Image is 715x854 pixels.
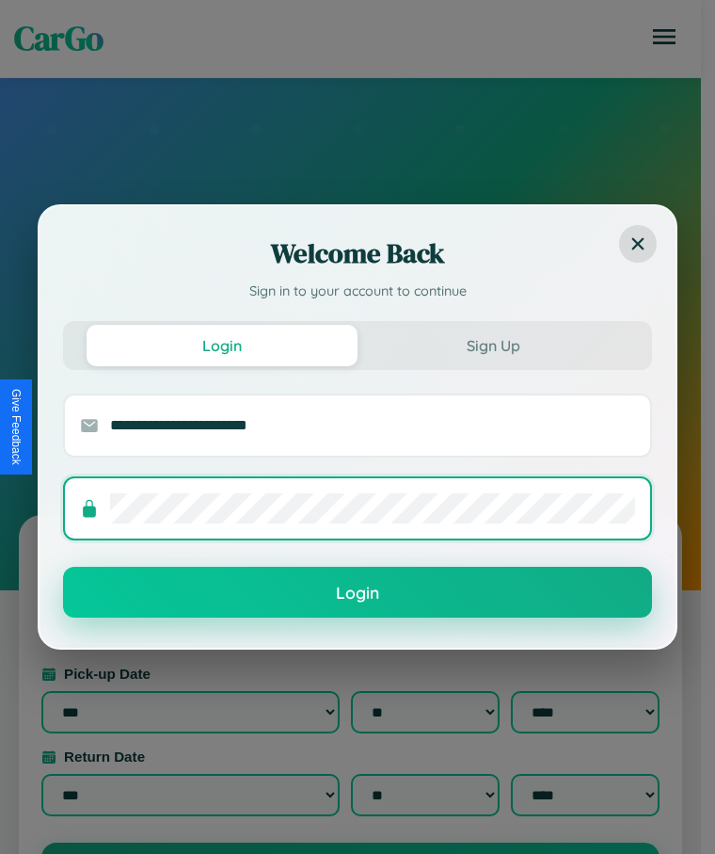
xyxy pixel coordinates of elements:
button: Sign Up [357,325,628,366]
button: Login [63,567,652,618]
div: Give Feedback [9,389,23,465]
h2: Welcome Back [63,234,652,272]
p: Sign in to your account to continue [63,282,652,302]
button: Login [87,325,357,366]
